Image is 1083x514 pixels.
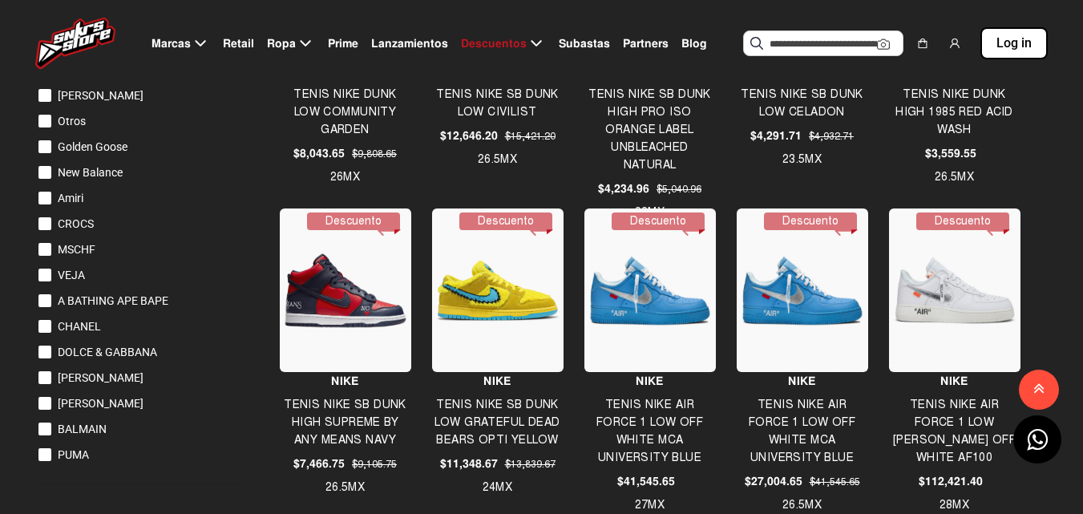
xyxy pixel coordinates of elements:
span: Log in [996,34,1032,53]
img: TENIS NIKE AIR FORCE 1 LOW VIRGIL ABLOH OFF WHITE AF100 [893,256,1016,325]
span: New Balance [58,166,123,179]
img: shopping [916,37,929,50]
img: TENIS NIKE AIR FORCE 1 LOW OFF WHITE MCA UNIVERSITY BLUE [588,255,712,326]
span: Blog [681,35,707,52]
span: $8,043.65 [293,145,345,162]
h4: Nike [432,372,563,390]
span: [PERSON_NAME] [58,371,143,384]
span: [PERSON_NAME] [58,397,143,410]
img: TENIS NIKE AIR FORCE 1 LOW OFF WHITE MCA UNIVERSITY BLUE [741,255,864,326]
span: Descuentos [461,35,527,52]
span: $41,545.65 [810,475,860,489]
span: DOLCE & GABBANA [58,346,157,358]
span: Ropa [267,35,296,52]
span: Partners [623,35,669,52]
span: $41,545.65 [617,473,675,490]
img: user [948,37,961,50]
img: Cámara [877,38,890,51]
h4: Nike [889,372,1020,390]
h4: 26.5MX [432,151,563,168]
span: $4,291.71 [750,127,802,144]
span: $4,932.71 [809,129,854,144]
h4: Nike [584,372,715,390]
p: Descuento [764,212,857,230]
span: [PERSON_NAME] [58,89,143,102]
span: A BATHING APE BAPE [58,294,168,307]
h4: TENIS NIKE DUNK LOW COMMUNITY GARDEN [280,86,410,139]
span: VEJA [58,269,85,281]
h4: TENIS NIKE SB DUNK LOW CIVILIST [432,86,563,121]
p: Descuento [916,212,1009,230]
h4: Nike [737,372,867,390]
h4: TENIS NIKE AIR FORCE 1 LOW OFF WHITE MCA UNIVERSITY BLUE [584,396,715,467]
h4: TENIS NIKE SB DUNK HIGH SUPREME BY ANY MEANS NAVY [280,396,410,449]
span: Retail [223,35,254,52]
span: Marcas [152,35,191,52]
h4: Nike [280,372,410,390]
h4: 28MX [889,496,1020,514]
span: $27,004.65 [745,473,802,490]
img: Buscar [750,37,763,50]
h4: TENIS NIKE SB DUNK LOW CELADON [737,86,867,121]
span: $13,839.67 [505,457,556,472]
span: MSCHF [58,243,95,256]
h4: TENIS NIKE SB DUNK LOW GRATEFUL DEAD BEARS OPTI YELLOW [432,396,563,449]
h4: TENIS NIKE DUNK HIGH 1985 RED ACID WASH [889,86,1020,139]
img: TENIS NIKE SB DUNK LOW GRATEFUL DEAD BEARS OPTI YELLOW [436,260,560,322]
h4: 26.5MX [280,479,410,496]
h4: 27MX [584,496,715,514]
span: $7,466.75 [293,455,345,472]
h4: TENIS NIKE AIR FORCE 1 LOW [PERSON_NAME] OFF WHITE AF100 [889,396,1020,467]
span: $9,808.65 [352,147,397,161]
p: Descuento [307,212,400,230]
span: Amiri [58,192,83,204]
span: $11,348.67 [440,455,498,472]
span: PUMA [58,448,89,461]
span: Subastas [559,35,610,52]
span: $3,559.55 [925,145,976,162]
span: $9,105.75 [352,457,397,472]
img: TENIS NIKE SB DUNK HIGH SUPREME BY ANY MEANS NAVY [284,253,407,329]
p: Descuento [612,212,705,230]
span: CHANEL [58,320,101,333]
span: $15,421.20 [505,129,556,144]
span: Prime [328,35,358,52]
span: $5,040.96 [657,182,701,196]
span: CROCS [58,217,94,230]
span: $112,421.40 [919,473,983,490]
span: $4,234.96 [598,180,649,197]
span: $12,646.20 [440,127,498,144]
span: BALMAIN [58,423,107,435]
span: Otros [58,115,86,127]
h4: TENIS NIKE AIR FORCE 1 LOW OFF WHITE MCA UNIVERSITY BLUE [737,396,867,467]
p: Descuento [459,212,552,230]
h4: 23.5MX [737,151,867,168]
h4: 26.5MX [737,496,867,514]
h4: 26.5MX [889,168,1020,186]
span: Lanzamientos [371,35,448,52]
span: Golden Goose [58,140,127,153]
img: logo [35,18,115,69]
h4: 26MX [280,168,410,186]
h4: 28MX [584,204,715,221]
h4: TENIS NIKE SB DUNK HIGH PRO ISO ORANGE LABEL UNBLEACHED NATURAL [584,86,715,174]
h4: 24MX [432,479,563,496]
